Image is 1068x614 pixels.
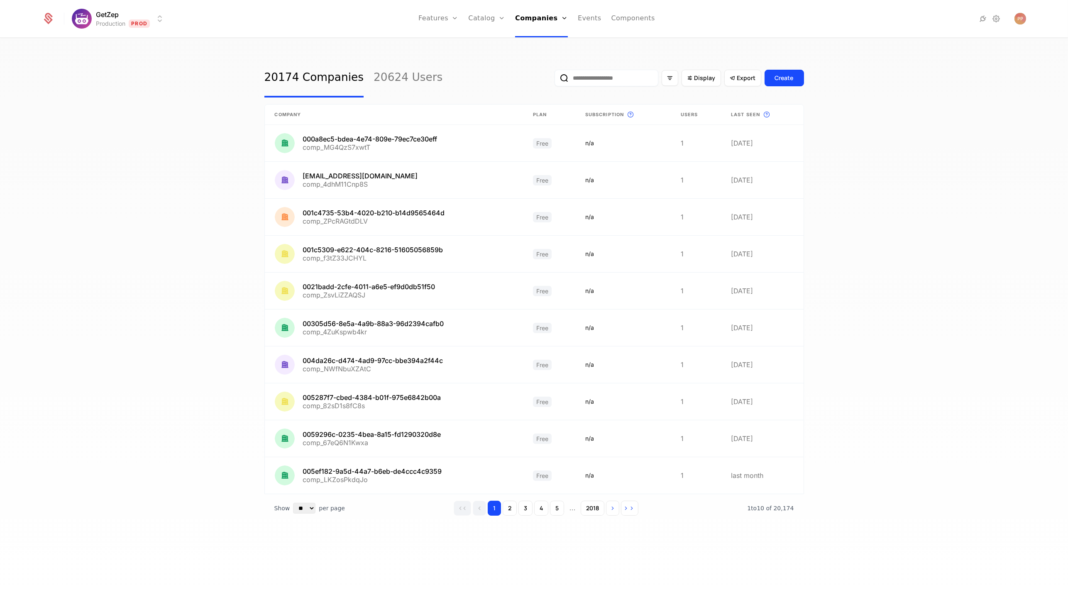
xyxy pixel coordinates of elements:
a: 20174 Companies [264,58,364,97]
div: Production [96,19,125,28]
span: 1 to 10 of [747,505,773,512]
div: Create [775,74,794,82]
a: Integrations [978,14,988,24]
img: Paul Paliychuk [1014,13,1026,24]
span: 20,174 [747,505,794,512]
span: Display [694,74,716,82]
button: Go to page 5 [550,501,564,516]
th: Company [265,105,523,125]
th: Users [671,105,721,125]
button: Go to page 4 [534,501,548,516]
button: Go to next page [606,501,619,516]
span: Prod [129,19,150,28]
a: 20624 Users [374,58,442,97]
span: Show [274,504,290,512]
span: ... [566,502,579,515]
button: Open user button [1014,13,1026,24]
span: GetZep [96,10,119,19]
a: Settings [991,14,1001,24]
button: Go to previous page [473,501,486,516]
span: Last seen [731,111,760,118]
button: Export [724,70,761,86]
img: GetZep [72,9,92,29]
button: Go to page 2018 [581,501,604,516]
button: Create [765,70,804,86]
button: Go to page 1 [488,501,501,516]
span: Export [737,74,756,82]
span: Subscription [585,111,624,118]
div: Table pagination [264,494,804,522]
button: Select environment [74,10,165,28]
div: Page navigation [454,501,638,516]
button: Go to last page [621,501,638,516]
button: Go to page 3 [518,501,533,516]
select: Select page size [293,503,315,514]
button: Filter options [662,70,678,86]
span: per page [319,504,345,512]
button: Go to first page [454,501,471,516]
button: Go to page 2 [503,501,517,516]
th: Plan [523,105,575,125]
button: Display [682,70,721,86]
